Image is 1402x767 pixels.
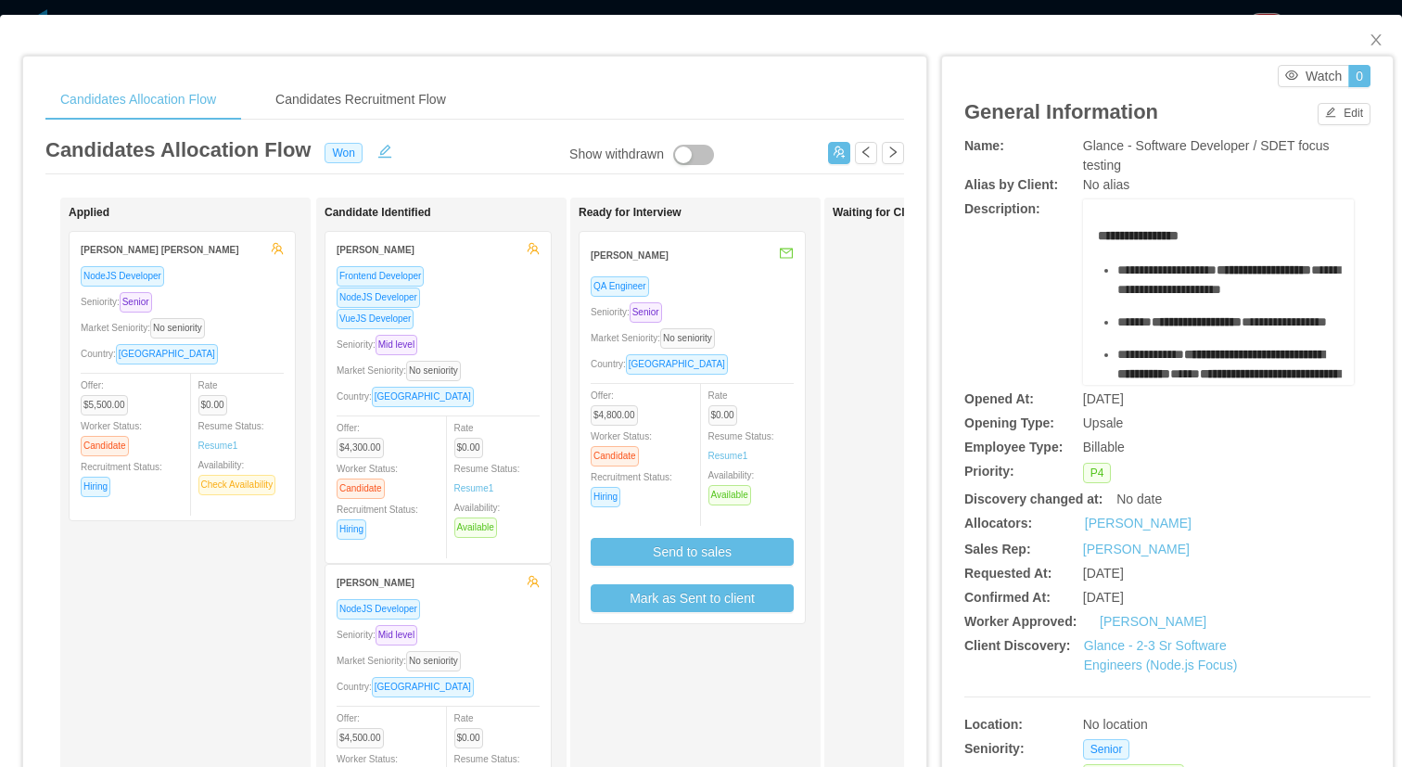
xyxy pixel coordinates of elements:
[337,728,384,748] span: $4,500.00
[337,479,385,499] span: Candidate
[964,138,1004,153] b: Name:
[591,276,649,297] span: QA Engineer
[198,380,235,410] span: Rate
[964,566,1051,581] b: Requested At:
[855,142,877,164] button: icon: left
[337,365,468,376] span: Market Seniority:
[708,449,748,463] a: Resume1
[964,638,1070,653] b: Client Discovery:
[964,415,1054,430] b: Opening Type:
[1083,138,1330,173] span: Glance - Software Developer / SDET focus testing
[81,349,225,359] span: Country:
[964,614,1077,629] b: Worker Approved:
[406,361,461,381] span: No seniority
[81,266,164,287] span: NodeJS Developer
[372,677,474,697] span: [GEOGRAPHIC_DATA]
[964,516,1032,531] b: Allocators:
[337,288,420,308] span: NodeJS Developer
[1083,566,1124,581] span: [DATE]
[708,431,774,461] span: Resume Status:
[1318,103,1370,125] button: icon: editEdit
[337,713,391,743] span: Offer:
[454,423,491,453] span: Rate
[337,519,366,540] span: Hiring
[337,309,414,329] span: VueJS Developer
[591,307,669,317] span: Seniority:
[1083,542,1190,556] a: [PERSON_NAME]
[1083,177,1130,192] span: No alias
[964,391,1034,406] b: Opened At:
[708,485,751,505] span: Available
[198,475,276,495] span: Check Availability
[708,390,745,420] span: Rate
[116,344,218,364] span: [GEOGRAPHIC_DATA]
[579,206,838,220] h1: Ready for Interview
[370,140,400,159] button: icon: edit
[828,142,850,164] button: icon: usergroup-add
[1369,32,1383,47] i: icon: close
[591,584,794,612] button: Mark as Sent to client
[964,464,1014,479] b: Priority:
[708,405,737,426] span: $0.00
[454,518,497,538] span: Available
[337,656,468,666] span: Market Seniority:
[708,470,758,500] span: Availability:
[1084,638,1238,672] a: Glance - 2-3 Sr Software Engineers (Node.js Focus)
[81,421,142,451] span: Worker Status:
[198,395,227,415] span: $0.00
[964,542,1031,556] b: Sales Rep:
[1083,199,1354,385] div: rdw-wrapper
[337,438,384,458] span: $4,300.00
[1116,492,1162,506] span: No date
[376,625,417,646] span: Mid level
[198,460,284,490] span: Availability:
[770,239,794,269] button: mail
[120,292,152,313] span: Senior
[337,630,425,640] span: Seniority:
[454,481,494,495] a: Resume1
[337,464,398,493] span: Worker Status:
[45,79,231,121] div: Candidates Allocation Flow
[454,464,520,493] span: Resume Status:
[1083,391,1124,406] span: [DATE]
[964,201,1040,216] b: Description:
[882,142,904,164] button: icon: right
[337,391,481,402] span: Country:
[591,390,645,420] span: Offer:
[1083,415,1124,430] span: Upsale
[337,423,391,453] span: Offer:
[376,335,417,355] span: Mid level
[81,436,129,456] span: Candidate
[1083,440,1125,454] span: Billable
[591,250,669,261] strong: [PERSON_NAME]
[81,380,135,410] span: Offer:
[45,134,311,165] article: Candidates Allocation Flow
[454,713,491,743] span: Rate
[198,421,264,451] span: Resume Status:
[1083,739,1130,760] span: Senior
[1085,514,1192,533] a: [PERSON_NAME]
[81,297,159,307] span: Seniority:
[337,505,418,534] span: Recruitment Status:
[337,339,425,350] span: Seniority:
[69,206,328,220] h1: Applied
[337,682,481,692] span: Country:
[337,578,414,588] strong: [PERSON_NAME]
[591,472,672,502] span: Recruitment Status:
[1348,65,1370,87] button: 0
[964,177,1058,192] b: Alias by Client:
[337,266,424,287] span: Frontend Developer
[527,242,540,255] span: team
[591,487,620,507] span: Hiring
[630,302,662,323] span: Senior
[325,143,362,163] span: Won
[964,590,1051,605] b: Confirmed At:
[569,145,664,165] div: Show withdrawn
[454,728,483,748] span: $0.00
[372,387,474,407] span: [GEOGRAPHIC_DATA]
[325,206,584,220] h1: Candidate Identified
[591,446,639,467] span: Candidate
[261,79,461,121] div: Candidates Recruitment Flow
[337,245,414,255] strong: [PERSON_NAME]
[660,328,715,349] span: No seniority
